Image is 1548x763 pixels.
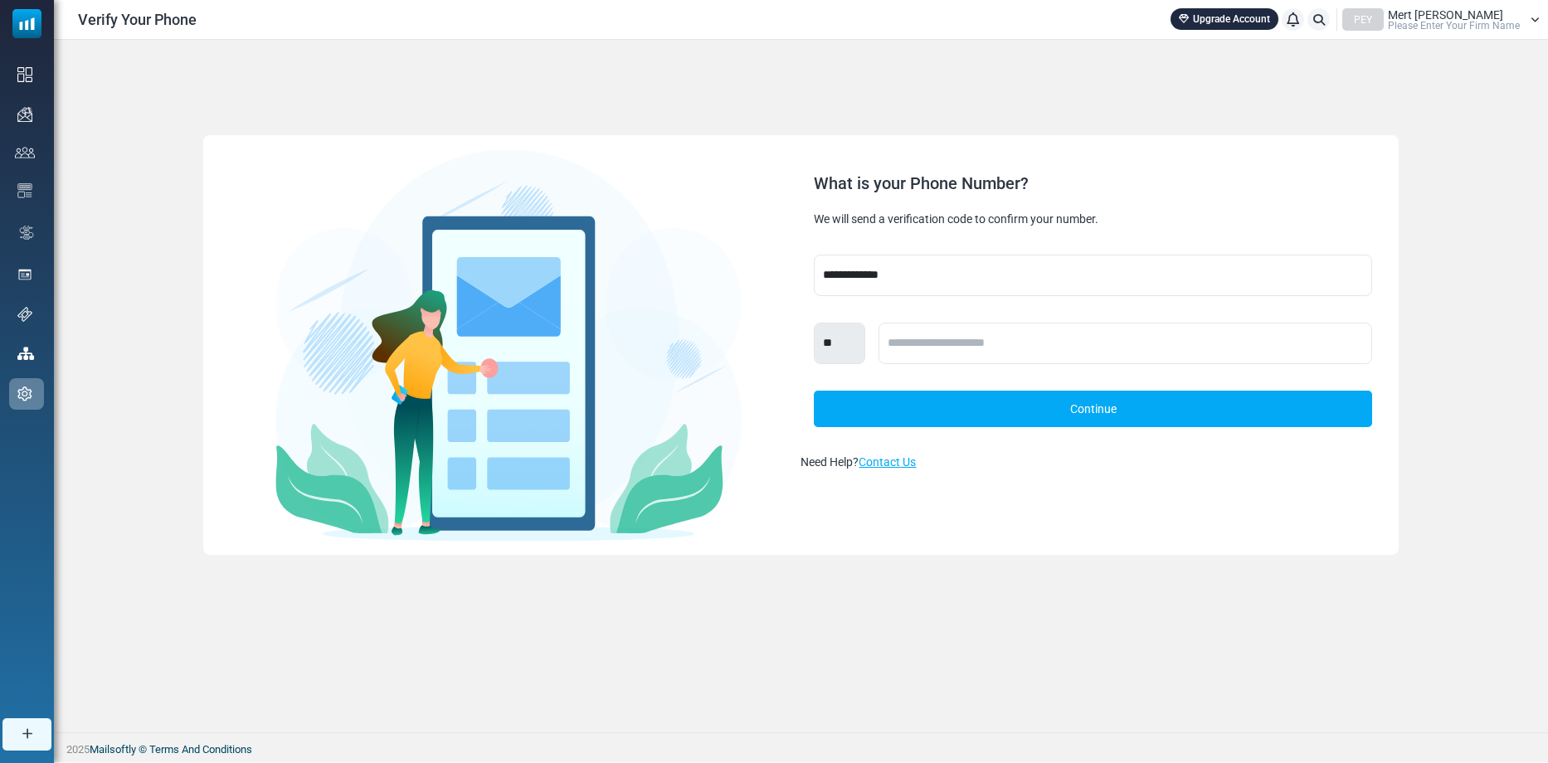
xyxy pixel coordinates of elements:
img: support-icon.svg [17,307,32,322]
div: What is your Phone Number? [814,175,1371,192]
img: dashboard-icon.svg [17,67,32,82]
a: Mailsoftly © [90,743,147,756]
div: We will send a verification code to confirm your number. [814,211,1371,228]
div: PEY [1342,8,1384,31]
div: Need Help? [801,454,1385,471]
footer: 2025 [54,732,1548,762]
span: Verify Your Phone [78,8,197,31]
a: Upgrade Account [1171,8,1278,30]
img: workflow.svg [17,223,36,242]
span: translation missing: en.layouts.footer.terms_and_conditions [149,743,252,756]
a: PEY Mert [PERSON_NAME] Please Enter Your Firm Name [1342,8,1540,31]
img: contacts-icon.svg [15,147,35,158]
img: mailsoftly_icon_blue_white.svg [12,9,41,38]
span: Please Enter Your Firm Name [1388,21,1520,31]
a: Terms And Conditions [149,743,252,756]
a: Contact Us [859,455,916,469]
img: settings-icon.svg [17,386,32,401]
img: email-templates-icon.svg [17,183,32,198]
img: campaigns-icon.png [17,107,32,122]
img: landing_pages.svg [17,267,32,282]
a: Continue [814,391,1371,427]
span: Mert [PERSON_NAME] [1388,9,1503,21]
